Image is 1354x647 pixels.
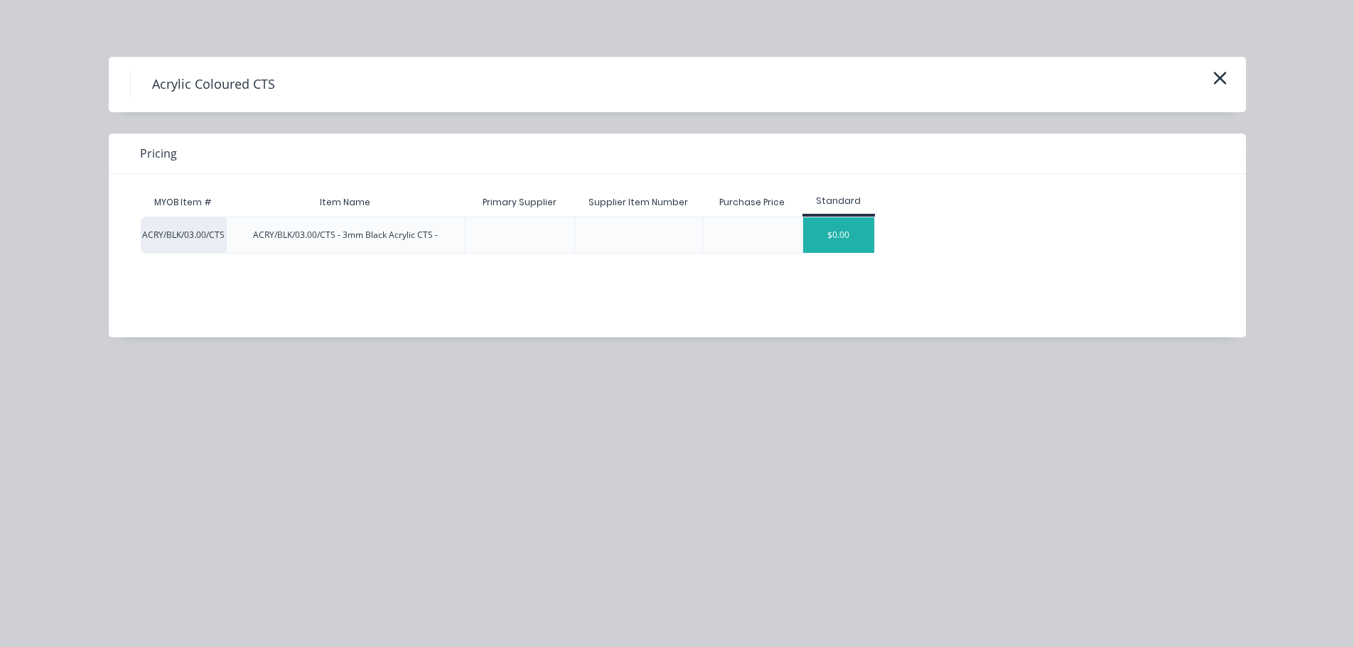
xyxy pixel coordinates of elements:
div: Standard [802,195,875,207]
div: MYOB Item # [141,188,226,217]
div: Supplier Item Number [577,185,699,220]
div: Purchase Price [708,185,796,220]
h4: Acrylic Coloured CTS [130,71,296,98]
div: $0.00 [803,217,874,253]
div: Item Name [308,185,382,220]
span: Pricing [140,145,177,162]
div: Primary Supplier [471,185,568,220]
div: ACRY/BLK/03.00/CTS - 3mm Black Acrylic CTS - [253,229,438,241]
div: ACRY/BLK/03.00/CTS [141,217,226,254]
